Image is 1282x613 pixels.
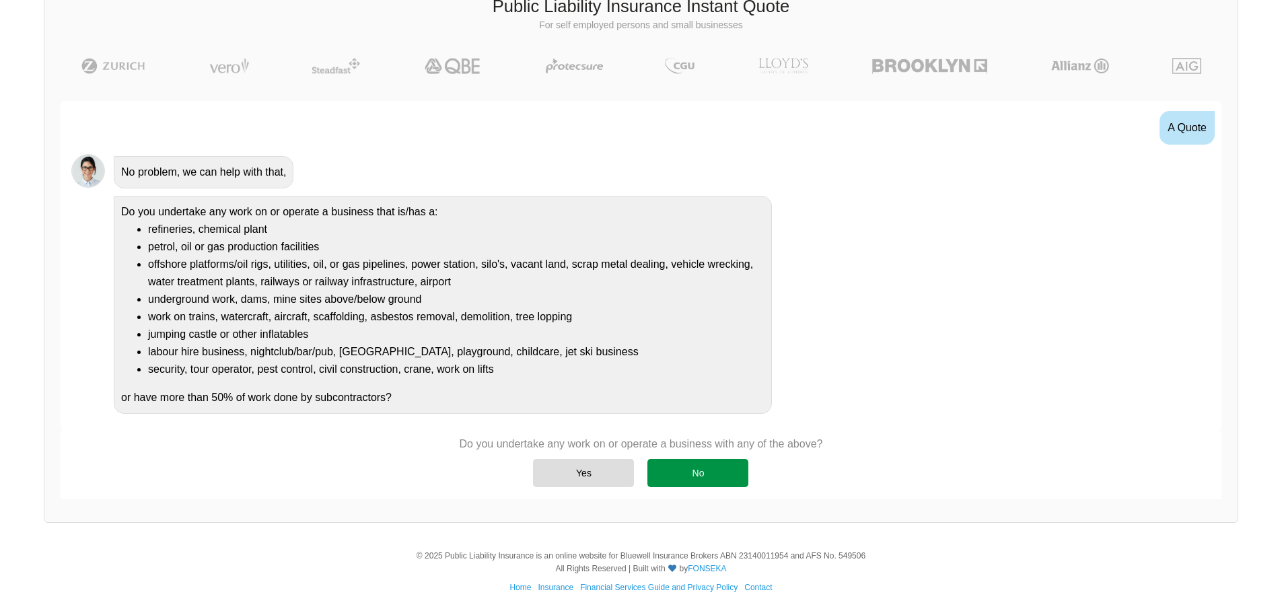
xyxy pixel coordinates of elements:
[114,156,293,188] div: No problem, we can help with that,
[744,583,772,592] a: Contact
[203,58,255,74] img: Vero | Public Liability Insurance
[148,326,764,343] li: jumping castle or other inflatables
[55,19,1227,32] p: For self employed persons and small businesses
[688,564,726,573] a: FONSEKA
[509,583,531,592] a: Home
[660,58,700,74] img: CGU | Public Liability Insurance
[533,459,634,487] div: Yes
[1167,58,1207,74] img: AIG | Public Liability Insurance
[306,58,365,74] img: Steadfast | Public Liability Insurance
[148,343,764,361] li: labour hire business, nightclub/bar/pub, [GEOGRAPHIC_DATA], playground, childcare, jet ski business
[148,361,764,378] li: security, tour operator, pest control, civil construction, crane, work on lifts
[148,238,764,256] li: petrol, oil or gas production facilities
[71,154,105,188] img: Chatbot | PLI
[148,256,764,291] li: offshore platforms/oil rigs, utilities, oil, or gas pipelines, power station, silo's, vacant land...
[75,58,151,74] img: Zurich | Public Liability Insurance
[460,437,823,452] p: Do you undertake any work on or operate a business with any of the above?
[1160,111,1215,145] div: A Quote
[114,196,772,414] div: Do you undertake any work on or operate a business that is/has a: or have more than 50% of work d...
[580,583,738,592] a: Financial Services Guide and Privacy Policy
[148,308,764,326] li: work on trains, watercraft, aircraft, scaffolding, asbestos removal, demolition, tree lopping
[540,58,608,74] img: Protecsure | Public Liability Insurance
[148,221,764,238] li: refineries, chemical plant
[417,58,489,74] img: QBE | Public Liability Insurance
[538,583,573,592] a: Insurance
[148,291,764,308] li: underground work, dams, mine sites above/below ground
[647,459,748,487] div: No
[867,58,993,74] img: Brooklyn | Public Liability Insurance
[1044,58,1116,74] img: Allianz | Public Liability Insurance
[751,58,816,74] img: LLOYD's | Public Liability Insurance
